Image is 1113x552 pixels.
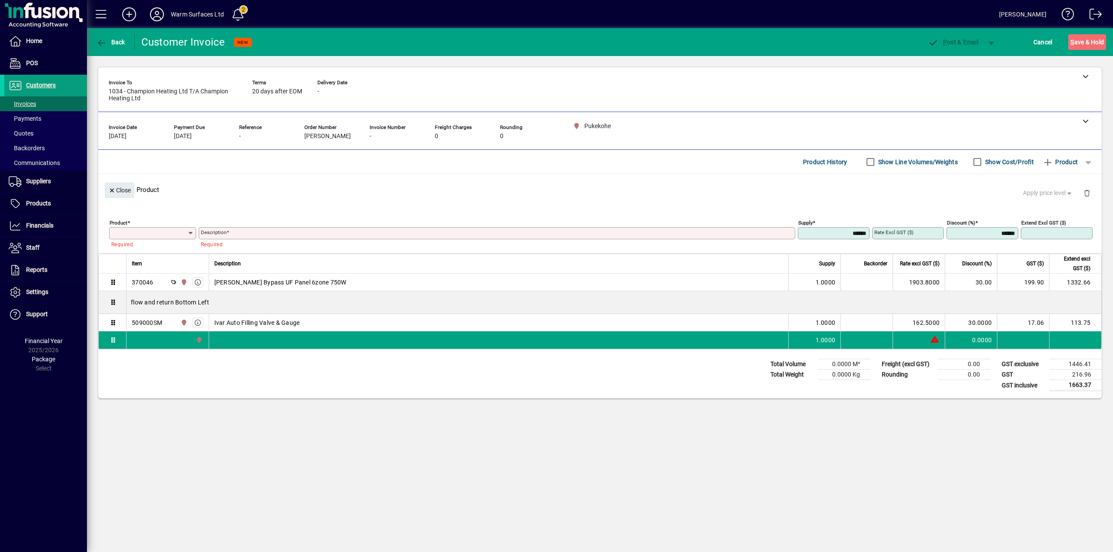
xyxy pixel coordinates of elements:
td: 216.96 [1050,370,1102,380]
div: flow and return Bottom Left [127,291,1101,314]
span: Discount (%) [962,259,992,268]
td: 113.75 [1049,314,1101,331]
span: Financial Year [25,337,63,344]
span: [PERSON_NAME] Bypass UF Panel 6zone 750W [214,278,347,287]
td: 0.00 [938,370,990,380]
td: 1663.37 [1050,380,1102,391]
span: Product History [803,155,847,169]
app-page-header-button: Delete [1076,189,1097,197]
td: 199.90 [997,274,1049,291]
td: 30.00 [945,274,997,291]
td: GST [997,370,1050,380]
span: ave & Hold [1070,35,1104,49]
td: 0.0000 M³ [818,359,870,370]
button: Cancel [1031,34,1055,50]
label: Show Line Volumes/Weights [876,158,958,166]
span: P [943,39,947,46]
button: Close [105,182,134,198]
span: 20 days after EOM [252,88,302,95]
span: [PERSON_NAME] [304,133,351,140]
span: Rate excl GST ($) [900,259,940,268]
span: Ivar Auto Filling Valve & Gauge [214,318,300,327]
button: Back [94,34,127,50]
div: 370046 [132,278,153,287]
span: Customers [26,82,56,89]
span: GST ($) [1026,259,1044,268]
a: Payments [4,111,87,126]
td: 1446.41 [1050,359,1102,370]
span: Payments [9,115,41,122]
button: Delete [1076,182,1097,203]
button: Product History [800,154,851,170]
span: 1.0000 [816,336,836,344]
td: 0.0000 Kg [818,370,870,380]
span: Back [96,39,125,46]
mat-error: Required [111,239,189,248]
span: 1034 - Champion Heating Ltd T/A Champion Heating Ltd [109,88,239,102]
span: Home [26,37,42,44]
div: 509000SM [132,318,162,327]
button: Add [115,7,143,22]
span: Package [32,356,55,363]
a: Invoices [4,96,87,111]
span: 0 [500,133,503,140]
span: Pukekohe [178,318,188,327]
a: Logout [1083,2,1102,30]
td: 17.06 [997,314,1049,331]
span: Pukekohe [178,278,188,287]
span: [DATE] [174,133,192,140]
span: Communications [9,159,60,166]
span: Supply [819,259,835,268]
span: POS [26,59,38,66]
span: Quotes [9,130,33,137]
td: GST exclusive [997,359,1050,370]
span: Suppliers [26,178,51,185]
td: 0.00 [938,359,990,370]
span: Settings [26,288,48,295]
span: - [239,133,241,140]
a: Settings [4,281,87,303]
a: Quotes [4,126,87,141]
span: Pukekohe [193,335,203,345]
a: Knowledge Base [1055,2,1074,30]
a: Suppliers [4,171,87,192]
mat-label: Product [110,220,127,226]
a: POS [4,53,87,74]
button: Apply price level [1020,185,1077,201]
td: Rounding [877,370,938,380]
span: - [370,133,371,140]
span: Description [214,259,241,268]
span: Close [108,183,131,198]
mat-label: Rate excl GST ($) [874,229,913,235]
mat-error: Required [201,239,788,248]
mat-label: Discount (%) [947,220,975,226]
td: 0.0000 [945,331,997,349]
td: 1332.66 [1049,274,1101,291]
div: 1903.8000 [898,278,940,287]
span: [DATE] [109,133,127,140]
span: Support [26,311,48,317]
button: Post & Email [923,34,983,50]
span: Financials [26,222,53,229]
span: Invoices [9,100,36,107]
a: Staff [4,237,87,259]
span: Staff [26,244,40,251]
span: Backorder [864,259,887,268]
a: Financials [4,215,87,237]
a: Communications [4,155,87,170]
span: NEW [237,40,248,45]
a: Products [4,193,87,215]
span: ost & Email [928,39,978,46]
button: Profile [143,7,171,22]
span: S [1070,39,1074,46]
td: Total Weight [766,370,818,380]
div: 162.5000 [898,318,940,327]
span: Products [26,200,51,207]
mat-label: Description [201,229,227,235]
label: Show Cost/Profit [983,158,1034,166]
td: Total Volume [766,359,818,370]
mat-label: Supply [798,220,813,226]
span: Reports [26,266,47,273]
td: GST inclusive [997,380,1050,391]
app-page-header-button: Back [87,34,135,50]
